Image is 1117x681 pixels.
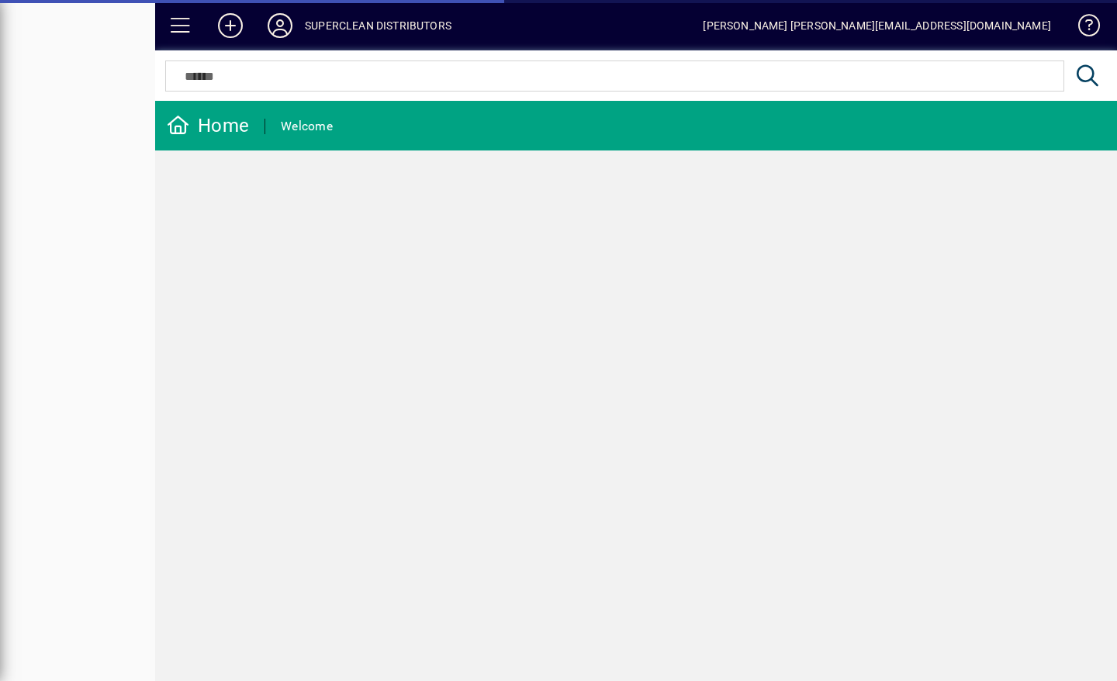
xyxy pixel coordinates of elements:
[167,113,249,138] div: Home
[255,12,305,40] button: Profile
[1067,3,1098,54] a: Knowledge Base
[305,13,451,38] div: SUPERCLEAN DISTRIBUTORS
[206,12,255,40] button: Add
[703,13,1051,38] div: [PERSON_NAME] [PERSON_NAME][EMAIL_ADDRESS][DOMAIN_NAME]
[281,114,333,139] div: Welcome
